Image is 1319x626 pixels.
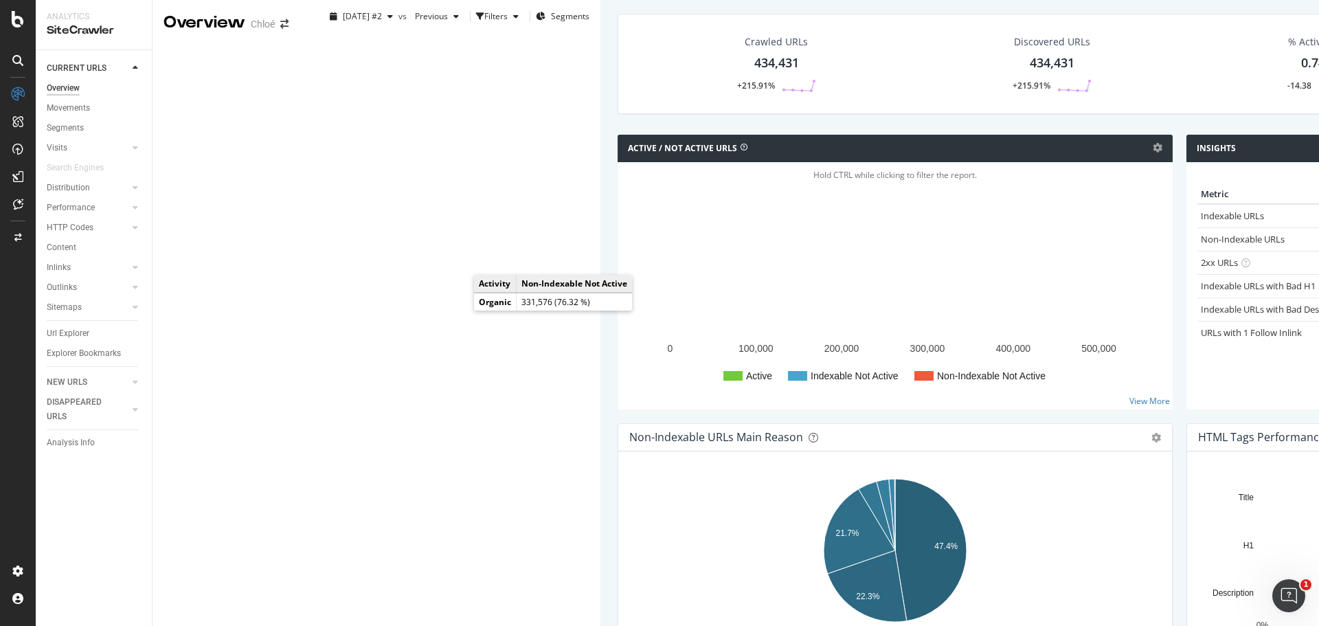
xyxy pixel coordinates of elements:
a: NEW URLS [47,375,128,390]
a: Performance [47,201,128,215]
text: 21.7% [835,528,859,538]
a: Visits [47,141,128,155]
span: vs [398,10,409,22]
span: Segments [551,10,589,22]
text: 300,000 [910,343,945,354]
div: Chloé [251,17,275,31]
iframe: Intercom live chat [1272,579,1305,612]
text: 500,000 [1081,343,1116,354]
span: 1 [1300,579,1311,590]
text: Indexable Not Active [811,370,899,381]
div: HTTP Codes [47,221,93,235]
div: Search Engines [47,161,104,175]
div: Overview [47,81,80,96]
a: Content [47,241,142,255]
div: NEW URLS [47,375,87,390]
div: Non-Indexable URLs Main Reason [629,430,803,444]
div: Outlinks [47,280,77,295]
td: 331,576 (76.32 %) [517,293,633,311]
a: Indexable URLs [1201,210,1264,222]
button: Segments [536,5,589,27]
td: Non-Indexable Not Active [517,275,633,293]
text: 200,000 [824,343,859,354]
text: Description [1212,588,1253,598]
a: CURRENT URLS [47,61,128,76]
div: Movements [47,101,90,115]
text: 47.4% [934,541,958,551]
text: Title [1238,493,1254,502]
text: 22.3% [856,591,879,601]
div: Crawled URLs [745,35,808,49]
i: Options [1153,143,1162,153]
td: Organic [474,293,517,311]
text: 400,000 [995,343,1030,354]
a: Analysis Info [47,436,142,450]
td: Activity [474,275,517,293]
div: 434,431 [754,54,799,72]
div: Analysis Info [47,436,95,450]
div: Content [47,241,76,255]
a: Explorer Bookmarks [47,346,142,361]
a: Outlinks [47,280,128,295]
div: Performance [47,201,95,215]
div: Overview [164,11,245,34]
div: Distribution [47,181,90,195]
a: View More [1129,395,1170,407]
a: Segments [47,121,142,135]
a: HTTP Codes [47,221,128,235]
div: arrow-right-arrow-left [280,19,289,29]
div: Explorer Bookmarks [47,346,121,361]
a: Indexable URLs with Bad H1 [1201,280,1316,292]
button: [DATE] #2 [324,5,398,27]
a: Non-Indexable URLs [1201,233,1285,245]
h4: Insights [1197,142,1236,155]
div: Analytics [47,11,141,23]
a: 2xx URLs [1201,256,1238,269]
div: Filters [484,10,508,22]
a: Search Engines [47,161,117,175]
a: Distribution [47,181,128,195]
a: Inlinks [47,260,128,275]
button: Filters [476,5,524,27]
div: Inlinks [47,260,71,275]
div: Sitemaps [47,300,82,315]
div: CURRENT URLS [47,61,106,76]
div: Discovered URLs [1014,35,1090,49]
div: DISAPPEARED URLS [47,395,116,424]
div: -14.38 [1287,80,1311,91]
a: URLs with 1 Follow Inlink [1201,326,1302,339]
div: +215.91% [737,80,775,91]
text: 0 [668,343,673,354]
div: gear [1151,433,1161,443]
text: 100,000 [739,343,774,354]
h4: Active / Not Active URLs [628,142,737,155]
div: Url Explorer [47,326,89,341]
div: 434,431 [1030,54,1074,72]
div: +215.91% [1013,80,1050,91]
a: Url Explorer [47,326,142,341]
span: 2025 Aug. 28th #2 [343,10,382,22]
a: Overview [47,81,142,96]
text: Active [746,370,772,381]
a: DISAPPEARED URLS [47,395,128,424]
div: Visits [47,141,67,155]
span: Previous [409,10,448,22]
div: Segments [47,121,84,135]
span: Hold CTRL while clicking to filter the report. [813,169,977,181]
svg: A chart. [629,184,1165,399]
text: Non-Indexable Not Active [937,370,1046,381]
text: H1 [1243,540,1254,550]
a: Movements [47,101,142,115]
button: Previous [409,5,464,27]
a: Sitemaps [47,300,128,315]
div: SiteCrawler [47,23,141,38]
